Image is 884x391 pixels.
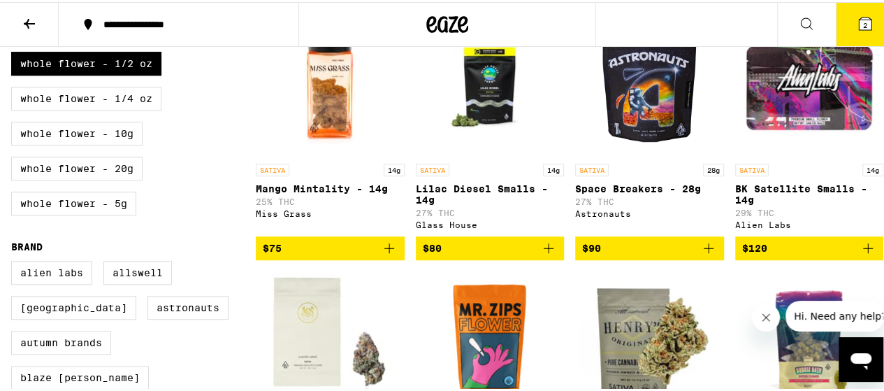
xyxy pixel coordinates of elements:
span: $120 [742,241,767,252]
iframe: Message from company [785,299,883,329]
a: Open page for Lilac Diesel Smalls - 14g from Glass House [416,15,565,234]
label: Autumn Brands [11,329,111,353]
img: Astronauts - Space Breakers - 28g [579,15,719,155]
p: 25% THC [256,195,405,204]
label: Whole Flower - 20g [11,155,143,178]
button: Add to bag [575,234,724,258]
label: Allswell [103,259,172,283]
p: 14g [543,162,564,174]
legend: Brand [11,239,43,250]
span: 2 [863,19,867,27]
a: Open page for Space Breakers - 28g from Astronauts [575,15,724,234]
a: Open page for Mango Mintality - 14g from Miss Grass [256,15,405,234]
label: Blaze [PERSON_NAME] [11,364,149,388]
img: Miss Grass - Mango Mintality - 14g [260,15,400,155]
span: $80 [423,241,442,252]
div: Miss Grass [256,207,405,216]
p: 27% THC [575,195,724,204]
div: Alien Labs [735,218,884,227]
label: Whole Flower - 5g [11,190,136,213]
button: Add to bag [735,234,884,258]
p: BK Satellite Smalls - 14g [735,181,884,204]
p: Mango Mintality - 14g [256,181,405,192]
button: Add to bag [416,234,565,258]
span: Hi. Need any help? [8,10,101,21]
label: Whole Flower - 10g [11,120,143,143]
img: Alien Labs - BK Satellite Smalls - 14g [739,15,879,155]
p: 29% THC [735,206,884,215]
label: Alien Labs [11,259,92,283]
button: Add to bag [256,234,405,258]
span: $75 [263,241,282,252]
div: Glass House [416,218,565,227]
p: 14g [862,162,883,174]
p: SATIVA [735,162,769,174]
p: 14g [384,162,405,174]
img: Glass House - Lilac Diesel Smalls - 14g [420,15,560,155]
label: Whole Flower - 1/2 oz [11,50,161,73]
p: SATIVA [416,162,449,174]
span: $90 [582,241,601,252]
p: SATIVA [575,162,609,174]
label: [GEOGRAPHIC_DATA] [11,294,136,318]
a: Open page for BK Satellite Smalls - 14g from Alien Labs [735,15,884,234]
p: Space Breakers - 28g [575,181,724,192]
iframe: Close message [752,301,780,329]
p: SATIVA [256,162,289,174]
p: 27% THC [416,206,565,215]
div: Astronauts [575,207,724,216]
p: Lilac Diesel Smalls - 14g [416,181,565,204]
p: 28g [703,162,724,174]
label: Whole Flower - 1/4 oz [11,85,161,108]
iframe: Button to launch messaging window [839,335,883,380]
label: Astronauts [147,294,229,318]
